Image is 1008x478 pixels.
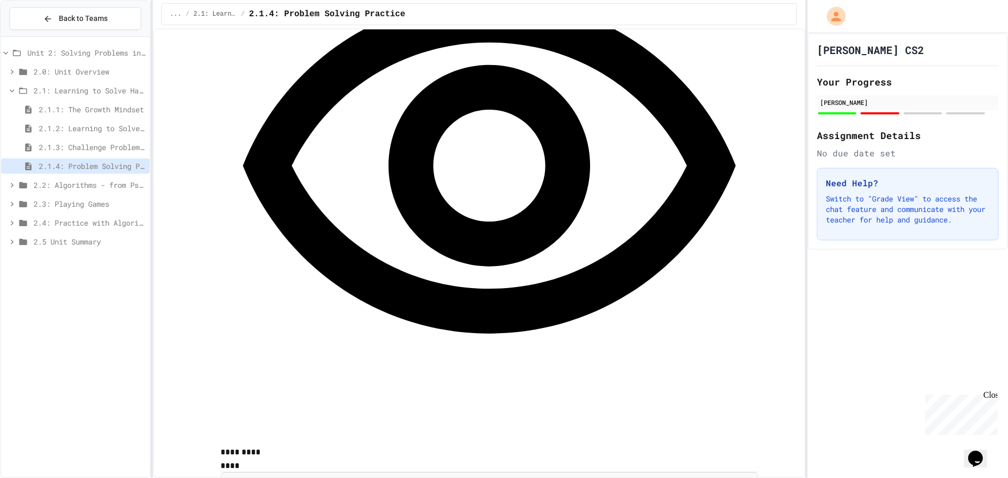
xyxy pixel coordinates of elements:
[27,47,145,58] span: Unit 2: Solving Problems in Computer Science
[170,10,182,18] span: ...
[817,43,924,57] h1: [PERSON_NAME] CS2
[9,7,141,30] button: Back to Teams
[39,123,145,134] span: 2.1.2: Learning to Solve Hard Problems
[34,217,145,228] span: 2.4: Practice with Algorithms
[820,98,995,107] div: [PERSON_NAME]
[34,179,145,190] span: 2.2: Algorithms - from Pseudocode to Flowcharts
[34,85,145,96] span: 2.1: Learning to Solve Hard Problems
[826,177,990,189] h3: Need Help?
[194,10,237,18] span: 2.1: Learning to Solve Hard Problems
[34,236,145,247] span: 2.5 Unit Summary
[185,10,189,18] span: /
[964,436,997,468] iframe: chat widget
[39,104,145,115] span: 2.1.1: The Growth Mindset
[816,4,848,28] div: My Account
[34,198,145,209] span: 2.3: Playing Games
[39,161,145,172] span: 2.1.4: Problem Solving Practice
[826,194,990,225] p: Switch to "Grade View" to access the chat feature and communicate with your teacher for help and ...
[59,13,108,24] span: Back to Teams
[4,4,72,67] div: Chat with us now!Close
[249,8,405,20] span: 2.1.4: Problem Solving Practice
[39,142,145,153] span: 2.1.3: Challenge Problem - The Bridge
[241,10,245,18] span: /
[921,390,997,435] iframe: chat widget
[817,147,999,160] div: No due date set
[34,66,145,77] span: 2.0: Unit Overview
[817,75,999,89] h2: Your Progress
[817,128,999,143] h2: Assignment Details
